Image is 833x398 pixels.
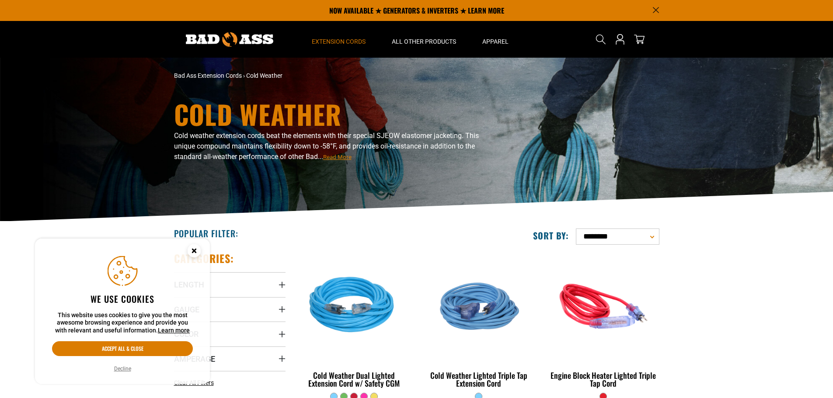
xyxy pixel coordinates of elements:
[547,371,659,387] div: Engine Block Heater Lighted Triple Tap Cord
[112,364,134,373] button: Decline
[323,154,352,160] span: Read More
[299,252,410,392] a: Light Blue Cold Weather Dual Lighted Extension Cord w/ Safety CGM
[533,230,569,241] label: Sort by:
[547,252,659,392] a: red Engine Block Heater Lighted Triple Tap Cord
[174,297,286,322] summary: Gauge
[379,21,469,58] summary: All Other Products
[423,252,534,392] a: Light Blue Cold Weather Lighted Triple Tap Extension Cord
[186,32,273,47] img: Bad Ass Extension Cords
[174,272,286,297] summary: Length
[246,72,282,79] span: Cold Weather
[594,32,608,46] summary: Search
[52,311,193,335] p: This website uses cookies to give you the most awesome browsing experience and provide you with r...
[469,21,522,58] summary: Apparel
[174,228,238,239] h2: Popular Filter:
[312,38,366,45] span: Extension Cords
[299,371,410,387] div: Cold Weather Dual Lighted Extension Cord w/ Safety CGM
[299,21,379,58] summary: Extension Cords
[482,38,509,45] span: Apparel
[174,322,286,346] summary: Color
[174,132,479,161] span: Cold weather extension cords beat the elements with their special SJEOW elastomer jacketing. This...
[392,38,456,45] span: All Other Products
[424,256,534,356] img: Light Blue
[548,256,659,356] img: red
[423,371,534,387] div: Cold Weather Lighted Triple Tap Extension Cord
[299,256,409,356] img: Light Blue
[174,379,214,386] span: Clear All Filters
[174,346,286,371] summary: Amperage
[52,293,193,305] h2: We use cookies
[174,101,493,127] h1: Cold Weather
[158,327,190,334] a: Learn more
[174,71,493,80] nav: breadcrumbs
[35,239,210,384] aside: Cookie Consent
[243,72,245,79] span: ›
[52,341,193,356] button: Accept all & close
[174,72,242,79] a: Bad Ass Extension Cords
